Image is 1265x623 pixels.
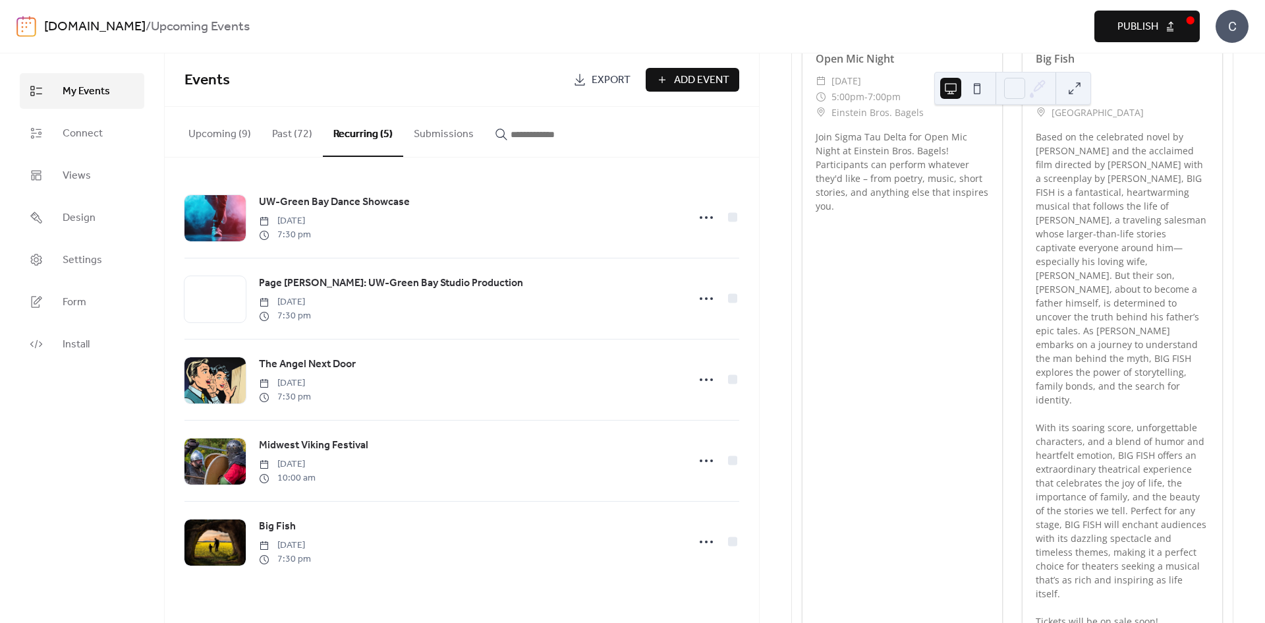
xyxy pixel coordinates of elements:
[16,16,36,37] img: logo
[563,68,640,92] a: Export
[20,115,144,151] a: Connect
[802,51,1002,67] div: Open Mic Night
[259,438,368,454] span: Midwest Viking Festival
[259,295,311,309] span: [DATE]
[20,73,144,109] a: My Events
[816,73,826,89] div: ​
[259,437,368,454] a: Midwest Viking Festival
[63,210,96,226] span: Design
[259,539,311,552] span: [DATE]
[20,326,144,362] a: Install
[20,200,144,235] a: Design
[63,337,90,353] span: Install
[259,458,316,471] span: [DATE]
[259,376,311,390] span: [DATE]
[259,194,410,210] span: UW-Green Bay Dance Showcase
[259,518,296,535] a: Big Fish
[259,519,296,535] span: Big Fish
[259,275,523,292] a: Page [PERSON_NAME]: UW-Green Bay Studio Production
[20,284,144,320] a: Form
[259,390,311,404] span: 7:30 pm
[831,89,864,105] span: 5:00pm
[816,89,826,105] div: ​
[259,356,356,373] a: The Angel Next Door
[1216,10,1249,43] div: C
[1023,51,1222,67] div: Big Fish
[816,105,826,121] div: ​
[259,552,311,566] span: 7:30 pm
[259,471,316,485] span: 10:00 am
[1036,105,1046,121] div: ​
[868,89,901,105] span: 7:00pm
[259,228,311,242] span: 7:30 pm
[802,130,1002,213] div: Join Sigma Tau Delta for Open Mic Night at Einstein Bros. Bagels! Participants can perform whatev...
[259,194,410,211] a: UW-Green Bay Dance Showcase
[63,252,102,268] span: Settings
[831,105,924,121] span: Einstein Bros. Bagels
[44,15,146,40] a: [DOMAIN_NAME]
[1117,19,1158,35] span: Publish
[646,68,739,92] button: Add Event
[864,89,868,105] span: -
[20,242,144,278] a: Settings
[63,84,110,100] span: My Events
[178,107,262,156] button: Upcoming (9)
[262,107,323,156] button: Past (72)
[1094,11,1200,42] button: Publish
[259,276,523,291] span: Page [PERSON_NAME]: UW-Green Bay Studio Production
[184,66,230,95] span: Events
[259,357,356,372] span: The Angel Next Door
[259,214,311,228] span: [DATE]
[63,126,103,142] span: Connect
[831,73,861,89] span: [DATE]
[63,168,91,184] span: Views
[674,73,729,88] span: Add Event
[403,107,484,156] button: Submissions
[323,107,403,157] button: Recurring (5)
[63,295,86,311] span: Form
[592,73,631,88] span: Export
[259,309,311,323] span: 7:30 pm
[146,15,151,40] b: /
[1052,105,1144,121] span: [GEOGRAPHIC_DATA]
[20,158,144,193] a: Views
[151,15,250,40] b: Upcoming Events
